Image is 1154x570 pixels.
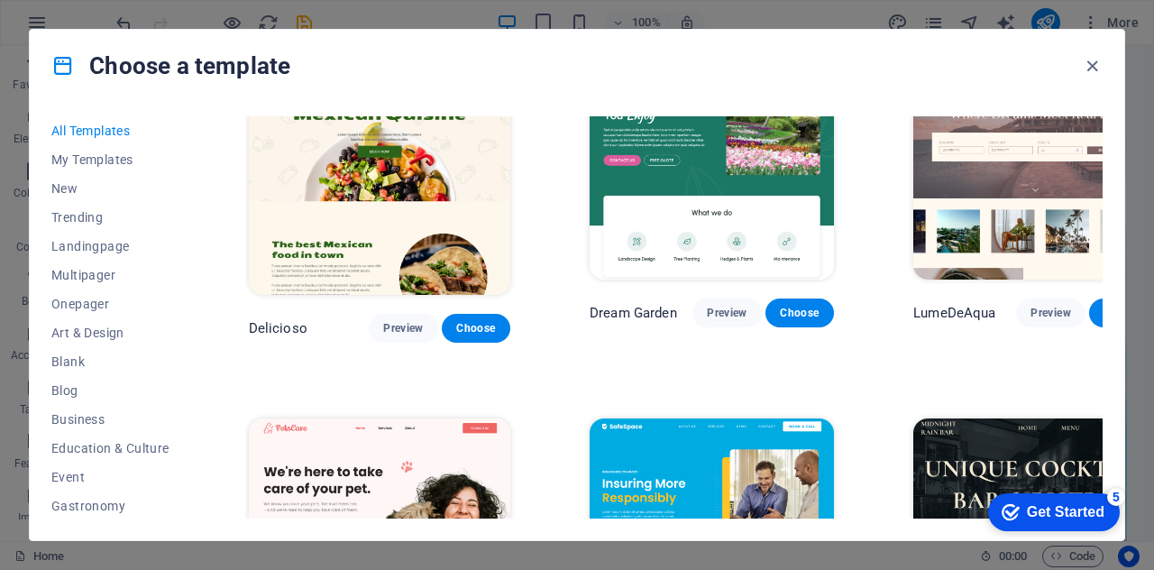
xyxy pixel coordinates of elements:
[51,239,169,253] span: Landingpage
[51,405,169,434] button: Business
[51,210,169,225] span: Trending
[913,304,995,322] p: LumeDeAqua
[51,326,169,340] span: Art & Design
[249,319,307,337] p: Delicioso
[51,297,169,311] span: Onepager
[52,20,130,36] div: Get Started
[51,268,169,282] span: Multipager
[1030,306,1070,320] span: Preview
[51,412,169,427] span: Business
[51,318,169,347] button: Art & Design
[51,492,169,520] button: Gastronomy
[590,304,677,322] p: Dream Garden
[133,4,151,22] div: 5
[780,306,820,320] span: Choose
[1016,299,1085,327] button: Preview
[51,116,169,145] button: All Templates
[51,499,169,513] span: Gastronomy
[692,299,761,327] button: Preview
[51,434,169,463] button: Education & Culture
[51,383,169,398] span: Blog
[383,321,423,336] span: Preview
[456,321,496,336] span: Choose
[51,124,169,138] span: All Templates
[51,376,169,405] button: Blog
[590,54,834,280] img: Dream Garden
[765,299,834,327] button: Choose
[51,232,169,261] button: Landingpage
[14,9,145,47] div: Get Started 5 items remaining, 0% complete
[51,470,169,484] span: Event
[51,441,169,455] span: Education & Culture
[442,314,510,343] button: Choose
[369,314,437,343] button: Preview
[51,290,169,318] button: Onepager
[51,181,169,196] span: New
[51,51,290,80] h4: Choose a template
[51,463,169,492] button: Event
[51,145,169,174] button: My Templates
[51,174,169,203] button: New
[249,54,510,296] img: Delicioso
[51,152,169,167] span: My Templates
[51,203,169,232] button: Trending
[51,354,169,369] span: Blank
[51,347,169,376] button: Blank
[707,306,746,320] span: Preview
[51,261,169,290] button: Multipager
